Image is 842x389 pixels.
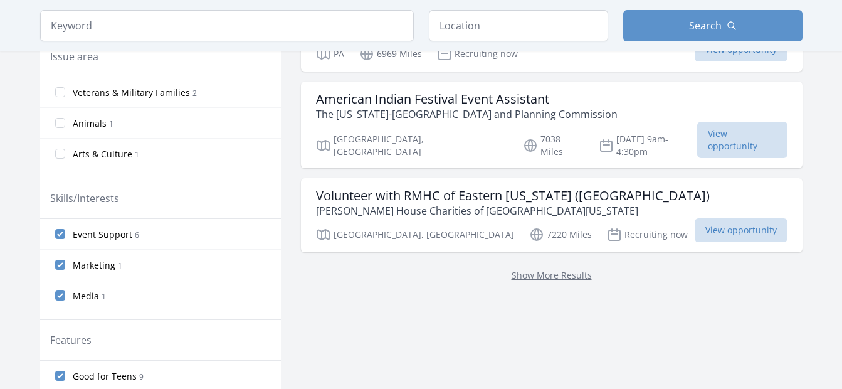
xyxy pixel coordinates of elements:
[316,133,508,158] p: [GEOGRAPHIC_DATA], [GEOGRAPHIC_DATA]
[118,260,122,271] span: 1
[192,88,197,99] span: 2
[50,191,119,206] legend: Skills/Interests
[73,117,107,130] span: Animals
[695,218,787,242] span: View opportunity
[55,149,65,159] input: Arts & Culture 1
[73,148,132,161] span: Arts & Culture
[301,178,803,252] a: Volunteer with RMHC of Eastern [US_STATE] ([GEOGRAPHIC_DATA]) [PERSON_NAME] House Charities of [G...
[316,188,710,203] h3: Volunteer with RMHC of Eastern [US_STATE] ([GEOGRAPHIC_DATA])
[316,227,514,242] p: [GEOGRAPHIC_DATA], [GEOGRAPHIC_DATA]
[529,227,592,242] p: 7220 Miles
[50,49,98,64] legend: Issue area
[623,10,803,41] button: Search
[55,290,65,301] input: Media 1
[135,230,139,240] span: 6
[55,260,65,270] input: Marketing 1
[359,46,422,61] p: 6969 Miles
[102,291,106,302] span: 1
[73,290,99,302] span: Media
[55,118,65,128] input: Animals 1
[55,371,65,381] input: Good for Teens 9
[73,228,132,241] span: Event Support
[697,122,787,158] span: View opportunity
[607,227,688,242] p: Recruiting now
[73,370,137,383] span: Good for Teens
[429,10,608,41] input: Location
[599,133,697,158] p: [DATE] 9am-4:30pm
[109,119,113,129] span: 1
[301,82,803,168] a: American Indian Festival Event Assistant The [US_STATE]-[GEOGRAPHIC_DATA] and Planning Commission...
[316,107,618,122] p: The [US_STATE]-[GEOGRAPHIC_DATA] and Planning Commission
[316,46,344,61] p: PA
[40,10,414,41] input: Keyword
[316,92,618,107] h3: American Indian Festival Event Assistant
[512,269,592,281] a: Show More Results
[316,203,710,218] p: [PERSON_NAME] House Charities of [GEOGRAPHIC_DATA][US_STATE]
[73,87,190,99] span: Veterans & Military Families
[437,46,518,61] p: Recruiting now
[55,87,65,97] input: Veterans & Military Families 2
[50,333,92,348] legend: Features
[139,371,144,382] span: 9
[135,149,139,160] span: 1
[523,133,584,158] p: 7038 Miles
[689,18,722,33] span: Search
[73,259,115,272] span: Marketing
[55,229,65,239] input: Event Support 6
